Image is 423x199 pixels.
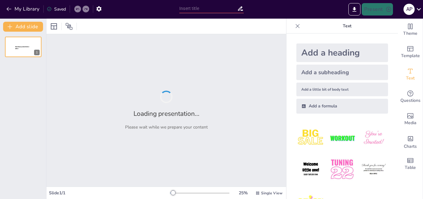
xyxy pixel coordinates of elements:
span: Questions [400,97,421,104]
div: 1 [34,50,40,55]
span: Template [401,52,420,59]
div: 1 [5,37,41,57]
p: Text [303,19,392,34]
h2: Loading presentation... [133,109,199,118]
img: 5.jpeg [328,155,356,184]
div: Add a subheading [296,65,388,80]
div: Add a little bit of body text [296,83,388,96]
div: Layout [49,21,59,31]
span: Theme [403,30,417,37]
div: Slide 1 / 1 [49,190,170,196]
button: Present [362,3,393,16]
div: Saved [47,6,66,12]
button: My Library [5,4,42,14]
div: Get real-time input from your audience [398,86,423,108]
div: Add charts and graphs [398,130,423,153]
span: Sendsteps presentation editor [15,46,29,49]
button: a p [403,3,415,16]
div: Add ready made slides [398,41,423,63]
div: Add text boxes [398,63,423,86]
img: 1.jpeg [296,124,325,152]
span: Single View [261,191,282,196]
img: 4.jpeg [296,155,325,184]
p: Please wait while we prepare your content [125,124,208,130]
div: Add images, graphics, shapes or video [398,108,423,130]
div: 25 % [236,190,251,196]
input: Insert title [179,4,237,13]
span: Table [405,164,416,171]
div: Add a formula [296,99,388,114]
span: Position [65,23,73,30]
img: 6.jpeg [359,155,388,184]
button: Export to PowerPoint [348,3,360,16]
span: Text [406,75,415,82]
div: Change the overall theme [398,19,423,41]
div: Add a heading [296,43,388,62]
span: Charts [404,143,417,150]
button: Add slide [3,22,43,32]
div: a p [403,4,415,15]
div: Add a table [398,153,423,175]
img: 3.jpeg [359,124,388,152]
img: 2.jpeg [328,124,356,152]
span: Media [404,120,416,126]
